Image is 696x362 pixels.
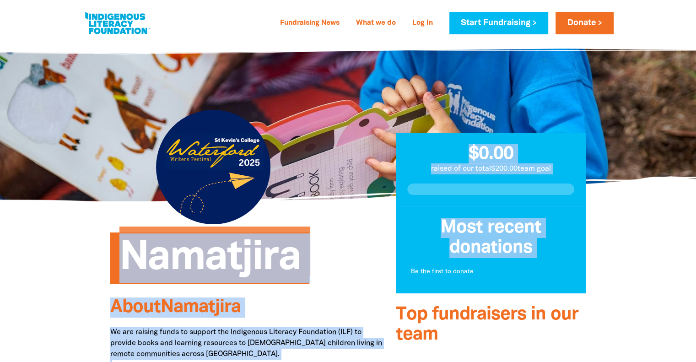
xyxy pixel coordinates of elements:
[396,163,586,174] p: raised of our total $200.00 team goal
[449,12,548,34] a: Start Fundraising
[407,218,575,258] h3: Most recent donations
[396,306,578,343] span: Top fundraisers in our team
[556,12,613,34] a: Donate
[407,262,575,282] div: Paginated content
[351,16,401,31] a: What we do
[407,218,575,282] div: Donation stream
[110,299,241,316] span: About Namatjira
[275,16,345,31] a: Fundraising News
[411,267,571,276] p: Be the first to donate
[469,146,513,162] span: $0.00
[407,16,438,31] a: Log In
[119,239,301,284] span: Namatjira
